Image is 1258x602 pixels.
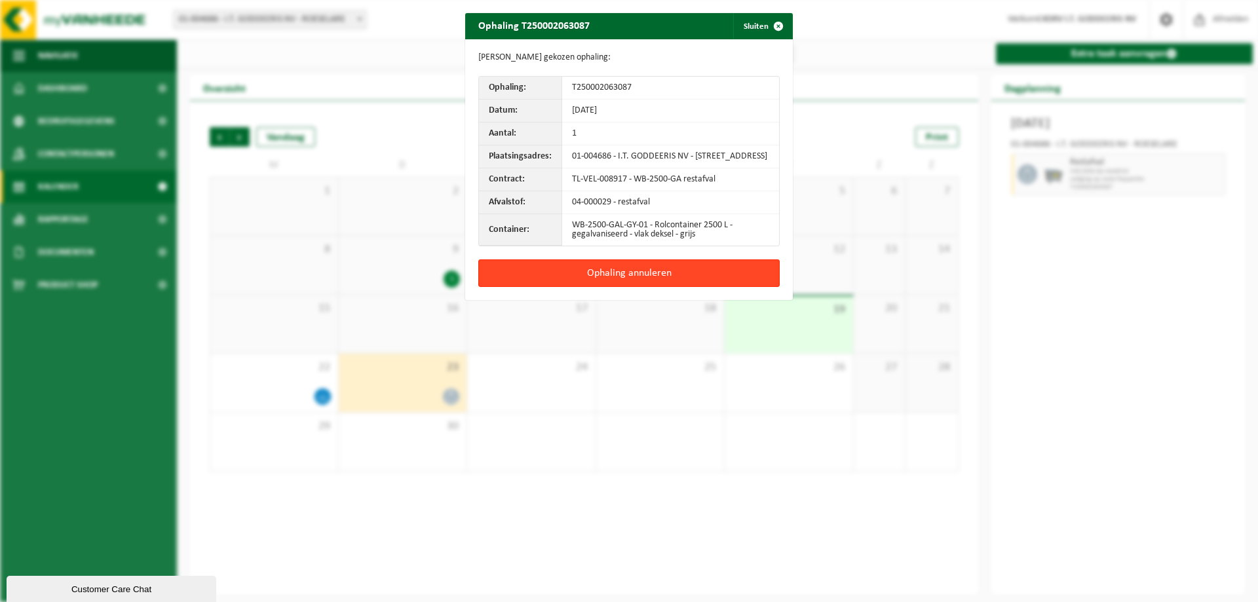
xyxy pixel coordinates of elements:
[478,259,780,287] button: Ophaling annuleren
[479,191,562,214] th: Afvalstof:
[479,214,562,246] th: Container:
[479,122,562,145] th: Aantal:
[7,573,219,602] iframe: chat widget
[562,168,779,191] td: TL-VEL-008917 - WB-2500-GA restafval
[562,77,779,100] td: T250002063087
[562,191,779,214] td: 04-000029 - restafval
[465,13,603,38] h2: Ophaling T250002063087
[562,100,779,122] td: [DATE]
[479,168,562,191] th: Contract:
[479,100,562,122] th: Datum:
[733,13,791,39] button: Sluiten
[479,77,562,100] th: Ophaling:
[562,122,779,145] td: 1
[562,145,779,168] td: 01-004686 - I.T. GODDEERIS NV - [STREET_ADDRESS]
[562,214,779,246] td: WB-2500-GAL-GY-01 - Rolcontainer 2500 L - gegalvaniseerd - vlak deksel - grijs
[479,145,562,168] th: Plaatsingsadres:
[478,52,780,63] p: [PERSON_NAME] gekozen ophaling:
